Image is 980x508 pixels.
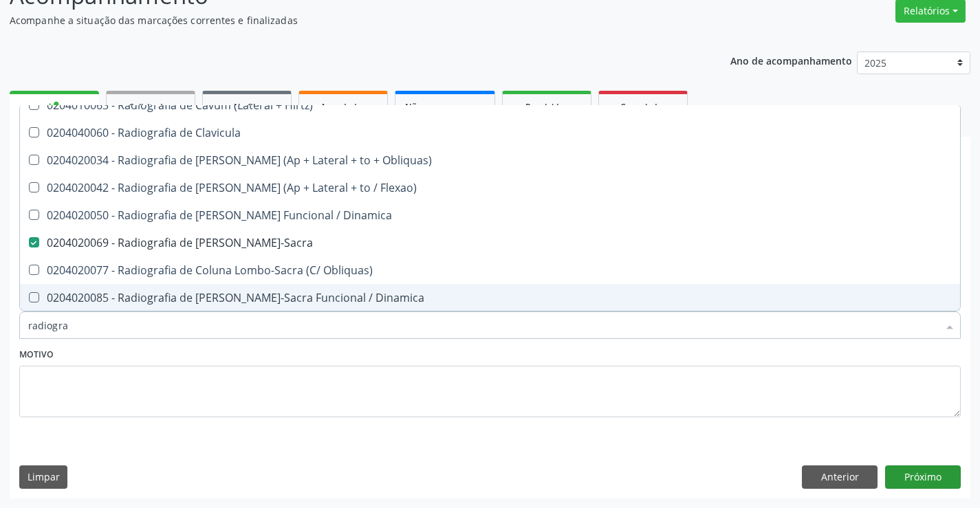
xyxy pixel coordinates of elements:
[525,101,568,113] span: Resolvidos
[28,182,952,193] div: 0204020042 - Radiografia de [PERSON_NAME] (Ap + Lateral + to / Flexao)
[405,101,485,113] span: Não compareceram
[19,344,54,366] label: Motivo
[730,52,852,69] p: Ano de acompanhamento
[28,100,952,111] div: 0204010063 - Radiografia de Cavum (Lateral + Hirtz)
[47,99,62,114] div: person_add
[28,210,952,221] div: 0204020050 - Radiografia de [PERSON_NAME] Funcional / Dinamica
[28,311,938,339] input: Buscar por procedimentos
[234,101,260,113] span: Na fila
[620,101,666,113] span: Cancelados
[28,155,952,166] div: 0204020034 - Radiografia de [PERSON_NAME] (Ap + Lateral + to + Obliquas)
[885,465,961,489] button: Próximo
[28,127,952,138] div: 0204040060 - Radiografia de Clavicula
[28,265,952,276] div: 0204020077 - Radiografia de Coluna Lombo-Sacra (C/ Obliquas)
[129,101,172,113] span: Solicitados
[28,237,952,248] div: 0204020069 - Radiografia de [PERSON_NAME]-Sacra
[320,101,366,113] span: Agendados
[28,292,952,303] div: 0204020085 - Radiografia de [PERSON_NAME]-Sacra Funcional / Dinamica
[802,465,878,489] button: Anterior
[10,13,682,27] p: Acompanhe a situação das marcações correntes e finalizadas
